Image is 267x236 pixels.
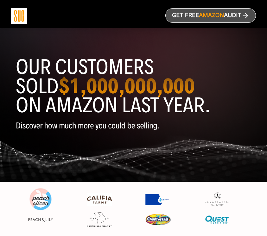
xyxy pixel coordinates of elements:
[204,213,230,226] img: Quest Nutriton
[87,212,112,227] img: Drunk Elephant
[199,12,224,19] span: Amazon
[59,73,195,99] strong: $1,000,000,000
[28,218,53,222] img: Peach & Lily
[16,58,251,115] h1: Our customers sold on Amazon last year.
[165,8,256,23] a: Get freeAmazonAudit
[11,8,27,24] img: Sug
[16,121,251,130] p: Discover how much more you could be selling.
[145,194,171,205] img: Express Water
[28,187,53,212] img: Peach Slices
[145,214,171,226] img: Creative Kids
[204,192,230,207] img: Anastasia Beverly Hills
[87,193,112,206] img: Califia Farms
